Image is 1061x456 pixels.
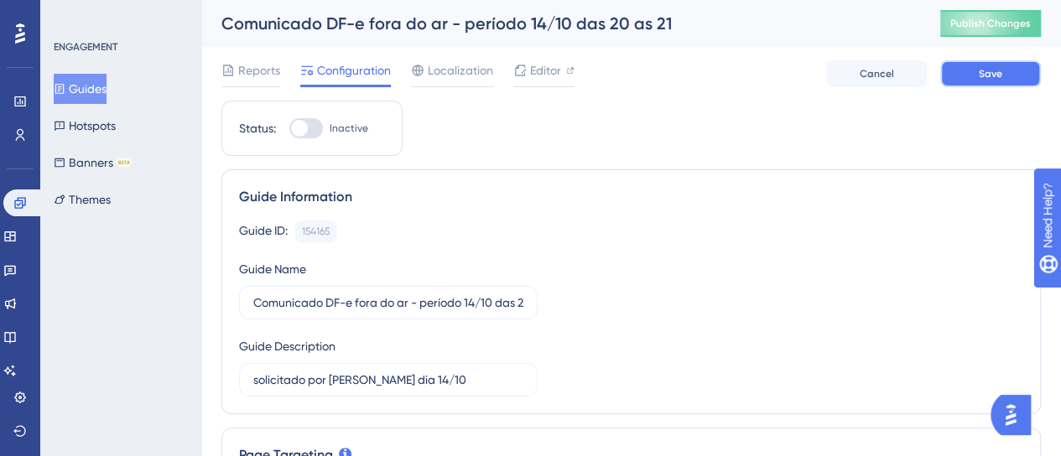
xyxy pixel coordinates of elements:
[530,60,561,80] span: Editor
[940,10,1041,37] button: Publish Changes
[950,17,1031,30] span: Publish Changes
[54,148,132,178] button: BannersBETA
[39,4,105,24] span: Need Help?
[239,187,1023,207] div: Guide Information
[54,40,117,54] div: ENGAGEMENT
[239,220,288,242] div: Guide ID:
[991,390,1041,440] iframe: UserGuiding AI Assistant Launcher
[330,122,368,135] span: Inactive
[117,158,132,167] div: BETA
[302,225,330,238] div: 154165
[253,293,523,312] input: Type your Guide’s Name here
[238,60,280,80] span: Reports
[54,111,116,141] button: Hotspots
[239,118,276,138] div: Status:
[428,60,493,80] span: Localization
[979,67,1002,80] span: Save
[54,184,111,215] button: Themes
[239,336,335,356] div: Guide Description
[860,67,894,80] span: Cancel
[54,74,107,104] button: Guides
[826,60,927,87] button: Cancel
[221,12,898,35] div: Comunicado DF-e fora do ar - período 14/10 das 20 as 21
[317,60,391,80] span: Configuration
[940,60,1041,87] button: Save
[253,370,523,389] input: Type your Guide’s Description here
[239,259,306,279] div: Guide Name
